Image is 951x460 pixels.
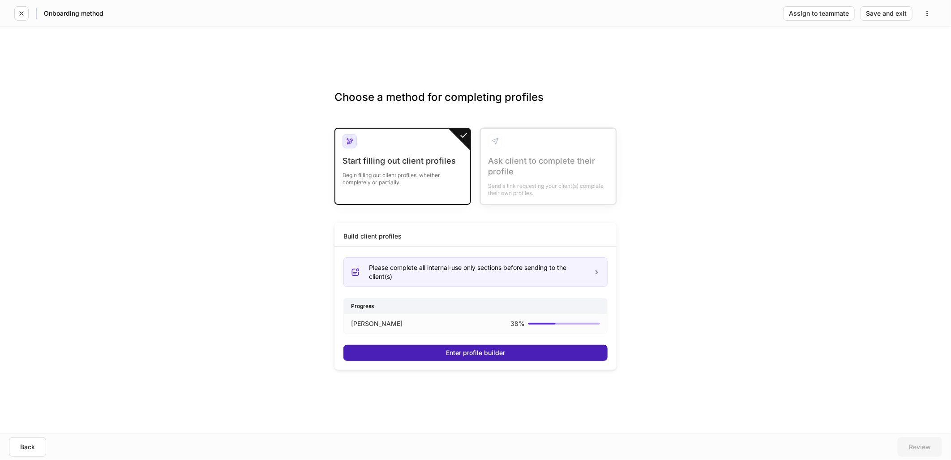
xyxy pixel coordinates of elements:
button: Enter profile builder [343,345,608,361]
div: Build client profiles [343,232,402,241]
p: [PERSON_NAME] [351,319,403,328]
button: Save and exit [860,6,912,21]
h3: Choose a method for completing profiles [334,90,617,119]
div: Please complete all internal-use only sections before sending to the client(s) [369,263,587,281]
div: Begin filling out client profiles, whether completely or partially. [343,166,463,186]
div: Enter profile builder [446,350,505,356]
div: Assign to teammate [789,10,849,17]
button: Back [9,437,46,457]
h5: Onboarding method [44,9,103,18]
div: Progress [344,298,607,314]
p: 38 % [510,319,525,328]
div: Start filling out client profiles [343,156,463,166]
div: Save and exit [866,10,907,17]
div: Back [20,444,35,450]
button: Assign to teammate [783,6,855,21]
